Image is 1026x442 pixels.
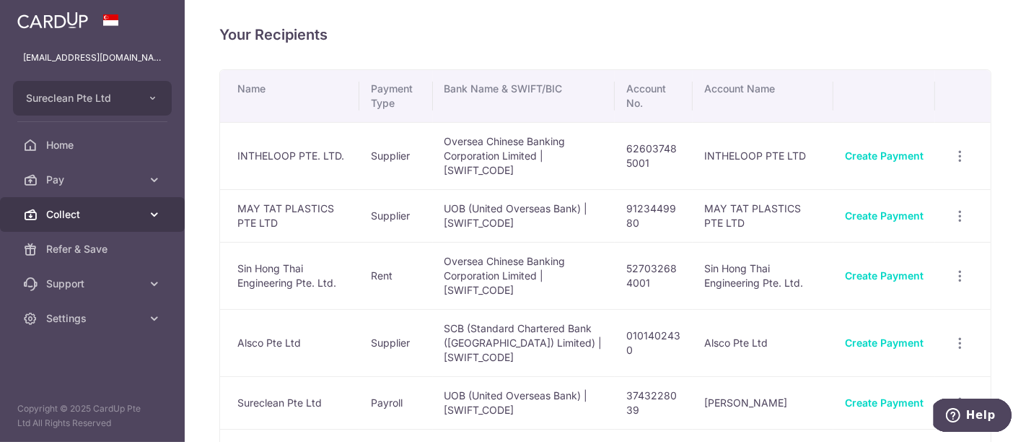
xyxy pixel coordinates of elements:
td: 626037485001 [615,122,693,189]
th: Name [220,70,359,122]
td: UOB (United Overseas Bank) | [SWIFT_CODE] [433,189,615,242]
td: Oversea Chinese Banking Corporation Limited | [SWIFT_CODE] [433,242,615,309]
td: Oversea Chinese Banking Corporation Limited | [SWIFT_CODE] [433,122,615,189]
td: UOB (United Overseas Bank) | [SWIFT_CODE] [433,376,615,429]
img: CardUp [17,12,88,29]
span: Home [46,138,141,152]
td: Sin Hong Thai Engineering Pte. Ltd. [693,242,834,309]
a: Create Payment [845,149,924,162]
th: Bank Name & SWIFT/BIC [433,70,615,122]
button: Sureclean Pte Ltd [13,81,172,116]
td: MAY TAT PLASTICS PTE LTD [220,189,359,242]
span: Help [32,10,62,23]
p: [EMAIL_ADDRESS][DOMAIN_NAME] [23,51,162,65]
span: Support [46,277,141,291]
a: Create Payment [845,337,924,349]
a: Create Payment [845,396,924,409]
td: Supplier [359,309,433,376]
td: 9123449980 [615,189,693,242]
th: Payment Type [359,70,433,122]
th: Account No. [615,70,693,122]
td: 527032684001 [615,242,693,309]
td: Supplier [359,189,433,242]
td: MAY TAT PLASTICS PTE LTD [693,189,834,242]
td: [PERSON_NAME] [693,376,834,429]
span: Refer & Save [46,242,141,256]
td: Payroll [359,376,433,429]
td: SCB (Standard Chartered Bank ([GEOGRAPHIC_DATA]) Limited) | [SWIFT_CODE] [433,309,615,376]
td: Rent [359,242,433,309]
td: Supplier [359,122,433,189]
iframe: Opens a widget where you can find more information [934,399,1012,435]
span: Pay [46,173,141,187]
span: Sureclean Pte Ltd [26,91,133,105]
a: Create Payment [845,209,924,222]
td: 3743228039 [615,376,693,429]
td: INTHELOOP PTE LTD [693,122,834,189]
td: 0101402430 [615,309,693,376]
th: Account Name [693,70,834,122]
td: Sureclean Pte Ltd [220,376,359,429]
span: Settings [46,311,141,326]
td: Sin Hong Thai Engineering Pte. Ltd. [220,242,359,309]
a: Create Payment [845,269,924,282]
td: Alsco Pte Ltd [220,309,359,376]
td: Alsco Pte Ltd [693,309,834,376]
span: Collect [46,207,141,222]
h4: Your Recipients [219,23,991,46]
td: INTHELOOP PTE. LTD. [220,122,359,189]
